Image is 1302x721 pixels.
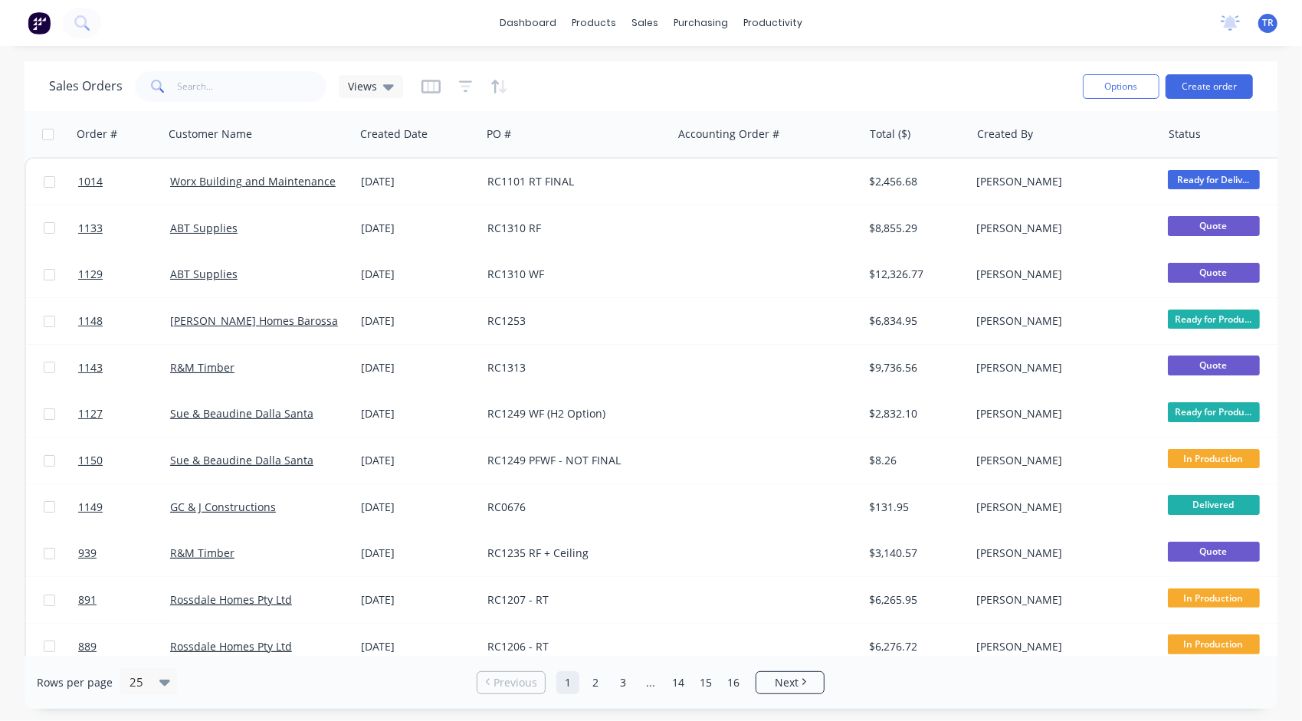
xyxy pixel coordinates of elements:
[584,671,607,694] a: Page 2
[170,174,336,188] a: Worx Building and Maintenance
[78,360,103,375] span: 1143
[624,11,666,34] div: sales
[976,592,1146,608] div: [PERSON_NAME]
[170,546,234,560] a: R&M Timber
[78,592,97,608] span: 891
[1168,495,1260,514] span: Delivered
[487,126,511,142] div: PO #
[78,406,103,421] span: 1127
[870,360,959,375] div: $9,736.56
[78,221,103,236] span: 1133
[361,639,475,654] div: [DATE]
[976,546,1146,561] div: [PERSON_NAME]
[1083,74,1159,99] button: Options
[78,298,170,344] a: 1148
[977,126,1033,142] div: Created By
[170,406,313,421] a: Sue & Beaudine Dalla Santa
[170,221,238,235] a: ABT Supplies
[361,406,475,421] div: [DATE]
[666,11,736,34] div: purchasing
[170,500,276,514] a: GC & J Constructions
[1169,126,1201,142] div: Status
[178,71,327,102] input: Search...
[1168,449,1260,468] span: In Production
[678,126,779,142] div: Accounting Order #
[1166,74,1253,99] button: Create order
[78,159,170,205] a: 1014
[976,174,1146,189] div: [PERSON_NAME]
[870,453,959,468] div: $8.26
[976,267,1146,282] div: [PERSON_NAME]
[494,675,537,690] span: Previous
[1168,402,1260,421] span: Ready for Produ...
[78,391,170,437] a: 1127
[1168,263,1260,282] span: Quote
[487,174,658,189] div: RC1101 RT FINAL
[170,639,292,654] a: Rossdale Homes Pty Ltd
[487,313,658,329] div: RC1253
[556,671,579,694] a: Page 1 is your current page
[1168,170,1260,189] span: Ready for Deliv...
[78,577,170,623] a: 891
[667,671,690,694] a: Page 14
[487,221,658,236] div: RC1310 RF
[612,671,635,694] a: Page 3
[361,546,475,561] div: [DATE]
[1168,310,1260,329] span: Ready for Produ...
[976,500,1146,515] div: [PERSON_NAME]
[78,639,97,654] span: 889
[169,126,252,142] div: Customer Name
[870,126,910,142] div: Total ($)
[1168,634,1260,654] span: In Production
[564,11,624,34] div: products
[78,624,170,670] a: 889
[775,675,799,690] span: Next
[870,174,959,189] div: $2,456.68
[78,267,103,282] span: 1129
[870,592,959,608] div: $6,265.95
[78,174,103,189] span: 1014
[870,546,959,561] div: $3,140.57
[78,313,103,329] span: 1148
[78,546,97,561] span: 939
[78,251,170,297] a: 1129
[870,406,959,421] div: $2,832.10
[361,174,475,189] div: [DATE]
[361,360,475,375] div: [DATE]
[170,313,338,328] a: [PERSON_NAME] Homes Barossa
[37,675,113,690] span: Rows per page
[170,592,292,607] a: Rossdale Homes Pty Ltd
[78,484,170,530] a: 1149
[78,345,170,391] a: 1143
[78,500,103,515] span: 1149
[870,221,959,236] div: $8,855.29
[471,671,831,694] ul: Pagination
[77,126,117,142] div: Order #
[28,11,51,34] img: Factory
[360,126,428,142] div: Created Date
[756,675,824,690] a: Next page
[361,453,475,468] div: [DATE]
[976,313,1146,329] div: [PERSON_NAME]
[976,406,1146,421] div: [PERSON_NAME]
[976,453,1146,468] div: [PERSON_NAME]
[976,360,1146,375] div: [PERSON_NAME]
[361,500,475,515] div: [DATE]
[361,221,475,236] div: [DATE]
[361,267,475,282] div: [DATE]
[976,221,1146,236] div: [PERSON_NAME]
[1168,356,1260,375] span: Quote
[170,453,313,467] a: Sue & Beaudine Dalla Santa
[487,406,658,421] div: RC1249 WF (H2 Option)
[78,438,170,483] a: 1150
[870,500,959,515] div: $131.95
[170,267,238,281] a: ABT Supplies
[361,592,475,608] div: [DATE]
[487,500,658,515] div: RC0676
[492,11,564,34] a: dashboard
[49,79,123,93] h1: Sales Orders
[639,671,662,694] a: Jump forward
[736,11,810,34] div: productivity
[1262,16,1274,30] span: TR
[170,360,234,375] a: R&M Timber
